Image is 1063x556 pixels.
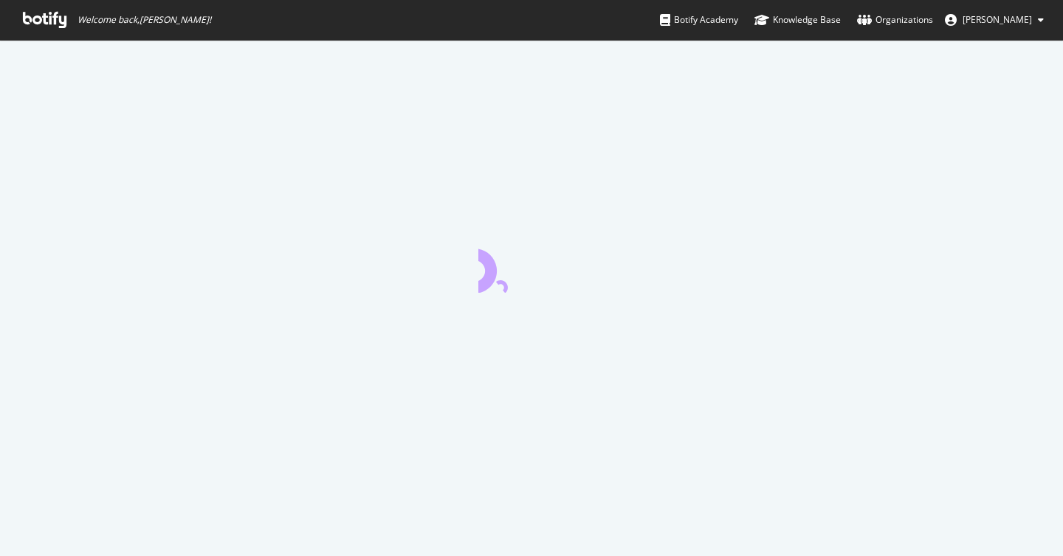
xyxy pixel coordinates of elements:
span: Welcome back, [PERSON_NAME] ! [78,14,211,26]
div: Botify Academy [660,13,738,27]
div: Knowledge Base [754,13,841,27]
span: Billy Watts [963,13,1032,26]
div: Organizations [857,13,933,27]
button: [PERSON_NAME] [933,8,1056,32]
